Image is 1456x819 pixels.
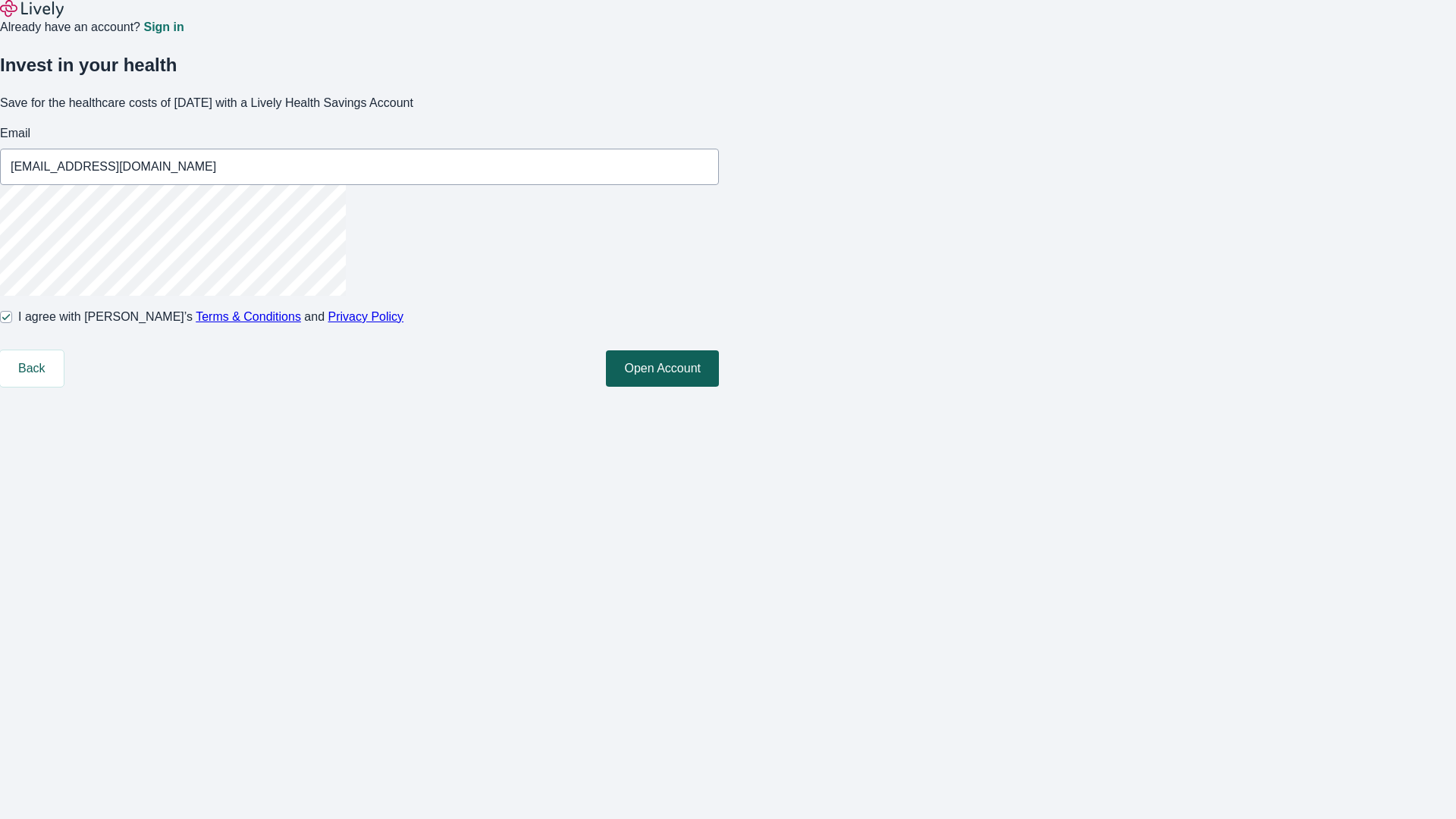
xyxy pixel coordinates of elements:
[606,350,719,387] button: Open Account
[328,310,404,323] a: Privacy Policy
[18,308,403,326] span: I agree with [PERSON_NAME]’s and
[196,310,301,323] a: Terms & Conditions
[143,21,184,33] a: Sign in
